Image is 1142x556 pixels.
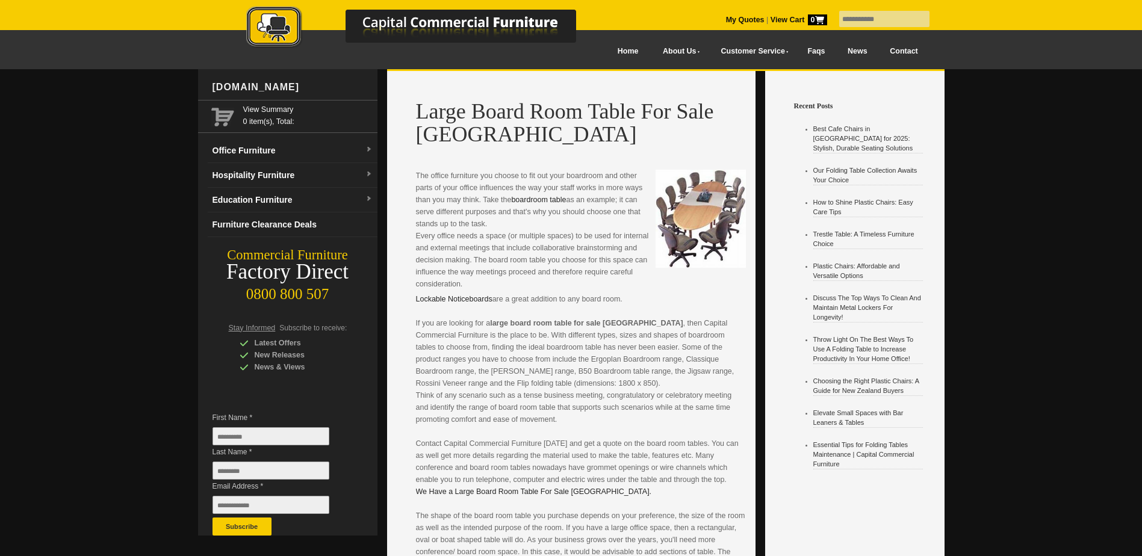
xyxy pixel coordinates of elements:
img: dropdown [365,171,373,178]
a: About Us [650,38,707,65]
a: Education Furnituredropdown [208,188,377,212]
a: View Cart0 [768,16,827,24]
span: Last Name * [213,446,347,458]
a: Contact [878,38,929,65]
span: 0 [808,14,827,25]
a: Lockable Noticeboards [416,295,492,303]
a: We Have a Large Board Room Table For Sale [GEOGRAPHIC_DATA]. [416,487,652,496]
a: Elevate Small Spaces with Bar Leaners & Tables [813,409,904,426]
a: My Quotes [726,16,765,24]
a: Choosing the Right Plastic Chairs: A Guide for New Zealand Buyers [813,377,919,394]
div: New Releases [240,349,354,361]
span: Email Address * [213,480,347,492]
span: Subscribe to receive: [279,324,347,332]
a: Essential Tips for Folding Tables Maintenance | Capital Commercial Furniture [813,441,914,468]
img: dropdown [365,196,373,203]
div: Commercial Furniture [198,247,377,264]
a: How to Shine Plastic Chairs: Easy Care Tips [813,199,913,215]
div: News & Views [240,361,354,373]
span: First Name * [213,412,347,424]
h4: Recent Posts [794,100,935,112]
a: Faqs [796,38,837,65]
a: Our Folding Table Collection Awaits Your Choice [813,167,917,184]
a: Trestle Table: A Timeless Furniture Choice [813,230,914,247]
strong: View Cart [771,16,827,24]
a: Best Cafe Chairs in [GEOGRAPHIC_DATA] for 2025: Stylish, Durable Seating Solutions [813,125,913,152]
input: Last Name * [213,462,329,480]
img: Large Board Room Table For Sale New Zealand [656,170,746,268]
div: 0800 800 507 [198,280,377,303]
a: Hospitality Furnituredropdown [208,163,377,188]
strong: large board room table for sale [GEOGRAPHIC_DATA] [490,319,683,327]
input: Email Address * [213,496,329,514]
a: Throw Light On The Best Ways To Use A Folding Table to Increase Productivity In Your Home Office! [813,336,914,362]
a: Furniture Clearance Deals [208,212,377,237]
div: Factory Direct [198,264,377,280]
button: Subscribe [213,517,272,536]
a: Capital Commercial Furniture Logo [213,6,635,54]
p: The office furniture you choose to fit out your boardroom and other parts of your office influenc... [416,158,746,290]
div: [DOMAIN_NAME] [208,69,377,105]
h1: Large Board Room Table For Sale [GEOGRAPHIC_DATA] [416,100,746,146]
a: Office Furnituredropdown [208,138,377,163]
input: First Name * [213,427,329,445]
img: Capital Commercial Furniture Logo [213,6,635,50]
span: Stay Informed [229,324,276,332]
img: dropdown [365,146,373,153]
a: Discuss The Top Ways To Clean And Maintain Metal Lockers For Longevity! [813,294,921,321]
a: Plastic Chairs: Affordable and Versatile Options [813,262,900,279]
a: Customer Service [707,38,796,65]
span: 0 item(s), Total: [243,103,373,126]
a: boardroom table [511,196,566,204]
a: News [836,38,878,65]
a: View Summary [243,103,373,116]
div: Latest Offers [240,337,354,349]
